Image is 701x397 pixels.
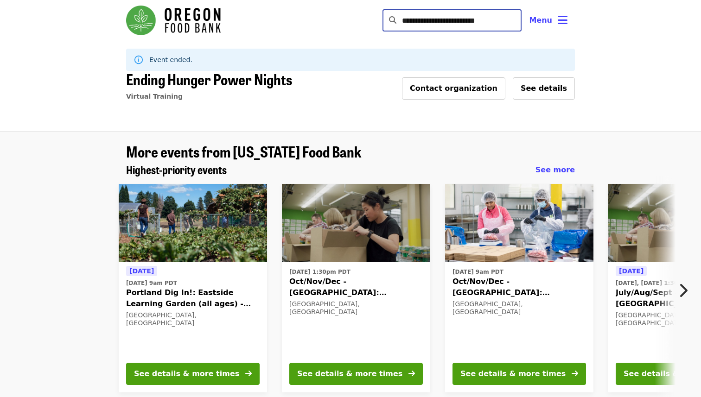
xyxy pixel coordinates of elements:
div: Highest-priority events [119,163,582,176]
span: Oct/Nov/Dec - [GEOGRAPHIC_DATA]: Repack/Sort (age [DEMOGRAPHIC_DATA]+) [289,276,423,298]
div: See details & more times [134,368,239,379]
a: See more [535,164,575,176]
time: [DATE] 9am PDT [452,268,503,276]
time: [DATE] 1:30pm PDT [289,268,350,276]
a: See details for "Portland Dig In!: Eastside Learning Garden (all ages) - Aug/Sept/Oct" [119,184,267,392]
input: Search [402,9,522,32]
span: See details [521,84,567,93]
button: Next item [670,277,701,303]
img: Portland Dig In!: Eastside Learning Garden (all ages) - Aug/Sept/Oct organized by Oregon Food Bank [119,184,267,262]
a: Virtual Training [126,93,183,100]
div: [GEOGRAPHIC_DATA], [GEOGRAPHIC_DATA] [452,300,586,316]
img: Oct/Nov/Dec - Beaverton: Repack/Sort (age 10+) organized by Oregon Food Bank [445,184,593,262]
div: See details & more times [460,368,566,379]
div: [GEOGRAPHIC_DATA], [GEOGRAPHIC_DATA] [126,311,260,327]
i: bars icon [558,13,567,27]
span: Menu [529,16,552,25]
i: chevron-right icon [678,282,688,299]
span: [DATE] [619,267,644,275]
span: Event ended. [149,56,192,63]
span: Ending Hunger Power Nights [126,68,292,90]
button: See details & more times [126,363,260,385]
img: Oct/Nov/Dec - Portland: Repack/Sort (age 8+) organized by Oregon Food Bank [282,184,430,262]
button: See details & more times [452,363,586,385]
div: [GEOGRAPHIC_DATA], [GEOGRAPHIC_DATA] [289,300,423,316]
span: [DATE] [129,267,154,275]
time: [DATE] 9am PDT [126,279,177,287]
a: See details for "Oct/Nov/Dec - Portland: Repack/Sort (age 8+)" [282,184,430,392]
span: Oct/Nov/Dec - [GEOGRAPHIC_DATA]: Repack/Sort (age [DEMOGRAPHIC_DATA]+) [452,276,586,298]
a: Highest-priority events [126,163,227,176]
i: arrow-right icon [408,369,415,378]
span: More events from [US_STATE] Food Bank [126,140,361,162]
i: search icon [389,16,396,25]
button: See details [513,77,575,100]
div: See details & more times [297,368,402,379]
img: Oregon Food Bank - Home [126,6,221,35]
span: Contact organization [410,84,497,93]
span: Highest-priority events [126,161,227,177]
i: arrow-right icon [245,369,252,378]
span: Portland Dig In!: Eastside Learning Garden (all ages) - Aug/Sept/Oct [126,287,260,309]
button: Toggle account menu [522,9,575,32]
i: arrow-right icon [572,369,578,378]
span: See more [535,165,575,174]
button: See details & more times [289,363,423,385]
a: See details for "Oct/Nov/Dec - Beaverton: Repack/Sort (age 10+)" [445,184,593,392]
button: Contact organization [402,77,505,100]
